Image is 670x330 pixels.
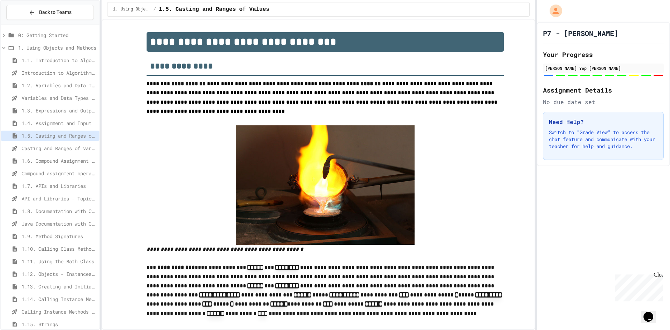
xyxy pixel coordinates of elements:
span: 1.5. Casting and Ranges of Values [22,132,97,139]
h3: Need Help? [549,118,658,126]
div: My Account [542,3,564,19]
span: 1.3. Expressions and Output [New] [22,107,97,114]
span: Casting and Ranges of variables - Quiz [22,145,97,152]
span: 0: Getting Started [18,31,97,39]
span: 1.6. Compound Assignment Operators [22,157,97,164]
h2: Assignment Details [543,85,664,95]
span: / [154,7,156,12]
iframe: chat widget [641,302,663,323]
p: Switch to "Grade View" to access the chat feature and communicate with your teacher for help and ... [549,129,658,150]
span: 1.12. Objects - Instances of Classes [22,270,97,278]
button: Back to Teams [6,5,94,20]
div: Chat with us now!Close [3,3,48,44]
span: 1.9. Method Signatures [22,233,97,240]
span: 1. Using Objects and Methods [113,7,151,12]
span: 1.15. Strings [22,321,97,328]
span: Back to Teams [39,9,72,16]
span: 1.13. Creating and Initializing Objects: Constructors [22,283,97,290]
span: 1.5. Casting and Ranges of Values [159,5,269,14]
span: Java Documentation with Comments - Topic 1.8 [22,220,97,227]
span: Variables and Data Types - Quiz [22,94,97,102]
span: 1.2. Variables and Data Types [22,82,97,89]
h2: Your Progress [543,50,664,59]
span: 1.8. Documentation with Comments and Preconditions [22,207,97,215]
span: 1. Using Objects and Methods [18,44,97,51]
span: 1.11. Using the Math Class [22,258,97,265]
span: Compound assignment operators - Quiz [22,170,97,177]
span: 1.14. Calling Instance Methods [22,295,97,303]
span: API and Libraries - Topic 1.7 [22,195,97,202]
span: Calling Instance Methods - Topic 1.14 [22,308,97,315]
div: [PERSON_NAME] Yep [PERSON_NAME] [545,65,662,71]
span: 1.4. Assignment and Input [22,119,97,127]
span: Introduction to Algorithms, Programming, and Compilers [22,69,97,76]
span: 1.10. Calling Class Methods [22,245,97,252]
span: 1.1. Introduction to Algorithms, Programming, and Compilers [22,57,97,64]
div: No due date set [543,98,664,106]
iframe: chat widget [612,272,663,301]
h1: P7 - [PERSON_NAME] [543,28,618,38]
span: 1.7. APIs and Libraries [22,182,97,190]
